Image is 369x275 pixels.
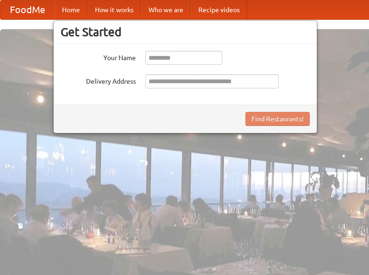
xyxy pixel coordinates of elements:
[0,0,55,19] a: FoodMe
[141,0,191,19] a: Who we are
[55,0,87,19] a: Home
[61,74,136,86] label: Delivery Address
[87,0,141,19] a: How it works
[245,112,310,126] button: Find Restaurants!
[61,25,310,39] h3: Get Started
[61,51,136,63] label: Your Name
[191,0,247,19] a: Recipe videos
